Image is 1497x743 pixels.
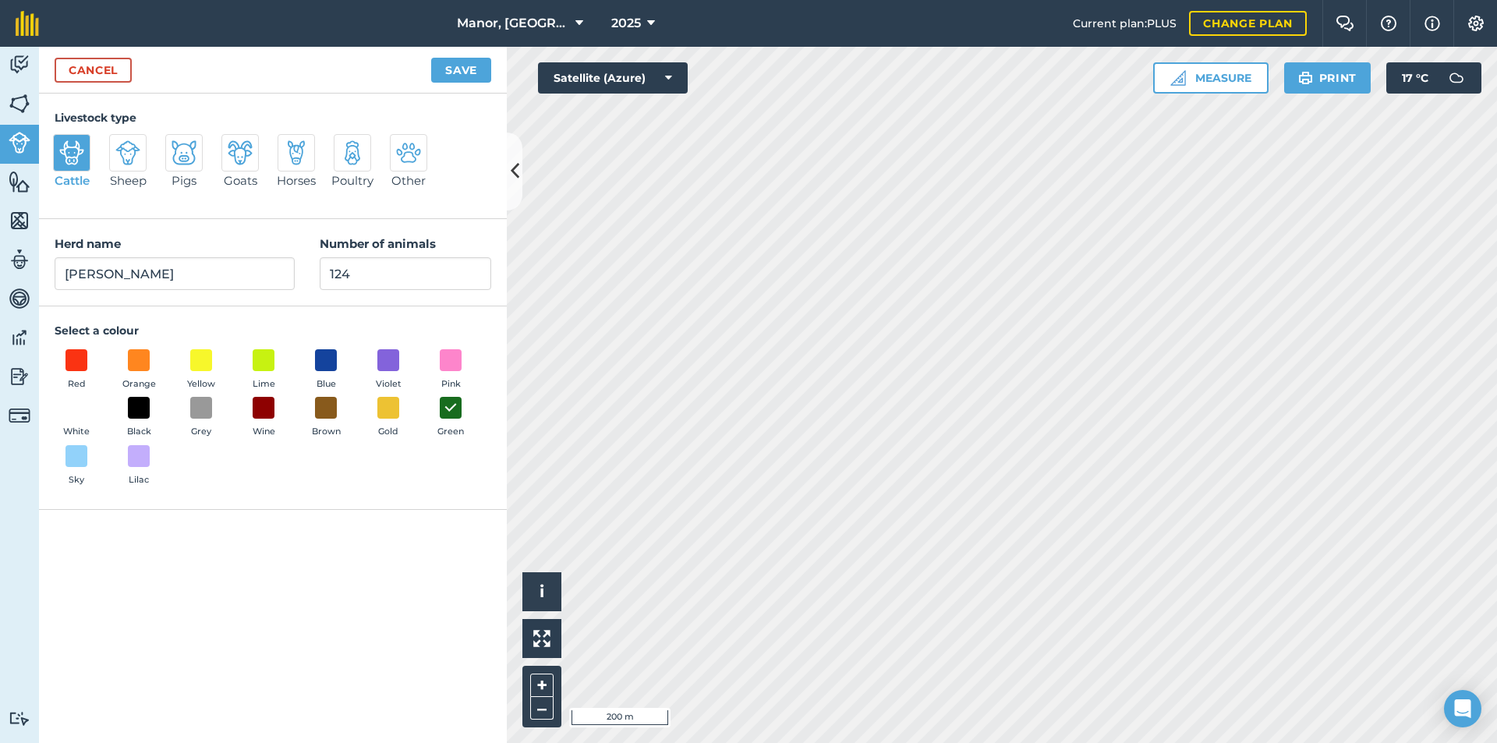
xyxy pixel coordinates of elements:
[228,140,253,165] img: svg+xml;base64,PD94bWwgdmVyc2lvbj0iMS4wIiBlbmNvZGluZz0idXRmLTgiPz4KPCEtLSBHZW5lcmF0b3I6IEFkb2JlIE...
[429,397,472,439] button: Green
[129,473,149,487] span: Lilac
[530,697,554,720] button: –
[1379,16,1398,31] img: A question mark icon
[312,425,341,439] span: Brown
[115,140,140,165] img: svg+xml;base64,PD94bWwgdmVyc2lvbj0iMS4wIiBlbmNvZGluZz0idXRmLTgiPz4KPCEtLSBHZW5lcmF0b3I6IEFkb2JlIE...
[378,425,398,439] span: Gold
[9,53,30,76] img: svg+xml;base64,PD94bWwgdmVyc2lvbj0iMS4wIiBlbmNvZGluZz0idXRmLTgiPz4KPCEtLSBHZW5lcmF0b3I6IEFkb2JlIE...
[9,711,30,726] img: svg+xml;base64,PD94bWwgdmVyc2lvbj0iMS4wIiBlbmNvZGluZz0idXRmLTgiPz4KPCEtLSBHZW5lcmF0b3I6IEFkb2JlIE...
[224,172,257,190] span: Goats
[253,425,275,439] span: Wine
[55,236,121,251] strong: Herd name
[1441,62,1472,94] img: svg+xml;base64,PD94bWwgdmVyc2lvbj0iMS4wIiBlbmNvZGluZz0idXRmLTgiPz4KPCEtLSBHZW5lcmF0b3I6IEFkb2JlIE...
[320,236,436,251] strong: Number of animals
[457,14,569,33] span: Manor, [GEOGRAPHIC_DATA], [GEOGRAPHIC_DATA]
[59,140,84,165] img: svg+xml;base64,PD94bWwgdmVyc2lvbj0iMS4wIiBlbmNvZGluZz0idXRmLTgiPz4KPCEtLSBHZW5lcmF0b3I6IEFkb2JlIE...
[191,425,211,439] span: Grey
[277,172,316,190] span: Horses
[540,582,544,601] span: i
[172,172,196,190] span: Pigs
[1298,69,1313,87] img: svg+xml;base64,PHN2ZyB4bWxucz0iaHR0cDovL3d3dy53My5vcmcvMjAwMC9zdmciIHdpZHRoPSIxOSIgaGVpZ2h0PSIyNC...
[68,377,86,391] span: Red
[9,405,30,426] img: svg+xml;base64,PD94bWwgdmVyc2lvbj0iMS4wIiBlbmNvZGluZz0idXRmLTgiPz4KPCEtLSBHZW5lcmF0b3I6IEFkb2JlIE...
[55,397,98,439] button: White
[242,349,285,391] button: Lime
[55,172,90,190] span: Cattle
[444,398,458,417] img: svg+xml;base64,PHN2ZyB4bWxucz0iaHR0cDovL3d3dy53My5vcmcvMjAwMC9zdmciIHdpZHRoPSIxOCIgaGVpZ2h0PSIyNC...
[429,349,472,391] button: Pink
[441,377,461,391] span: Pink
[253,377,275,391] span: Lime
[530,674,554,697] button: +
[9,170,30,193] img: svg+xml;base64,PHN2ZyB4bWxucz0iaHR0cDovL3d3dy53My5vcmcvMjAwMC9zdmciIHdpZHRoPSI1NiIgaGVpZ2h0PSI2MC...
[117,349,161,391] button: Orange
[376,377,402,391] span: Violet
[317,377,336,391] span: Blue
[1467,16,1485,31] img: A cog icon
[522,572,561,611] button: i
[1444,690,1481,727] div: Open Intercom Messenger
[55,58,132,83] a: Cancel
[538,62,688,94] button: Satellite (Azure)
[1073,15,1177,32] span: Current plan : PLUS
[9,92,30,115] img: svg+xml;base64,PHN2ZyB4bWxucz0iaHR0cDovL3d3dy53My5vcmcvMjAwMC9zdmciIHdpZHRoPSI1NiIgaGVpZ2h0PSI2MC...
[366,349,410,391] button: Violet
[110,172,147,190] span: Sheep
[55,445,98,487] button: Sky
[187,377,215,391] span: Yellow
[9,248,30,271] img: svg+xml;base64,PD94bWwgdmVyc2lvbj0iMS4wIiBlbmNvZGluZz0idXRmLTgiPz4KPCEtLSBHZW5lcmF0b3I6IEFkb2JlIE...
[9,326,30,349] img: svg+xml;base64,PD94bWwgdmVyc2lvbj0iMS4wIiBlbmNvZGluZz0idXRmLTgiPz4KPCEtLSBHZW5lcmF0b3I6IEFkb2JlIE...
[331,172,373,190] span: Poultry
[117,445,161,487] button: Lilac
[69,473,84,487] span: Sky
[391,172,426,190] span: Other
[55,324,139,338] strong: Select a colour
[284,140,309,165] img: svg+xml;base64,PD94bWwgdmVyc2lvbj0iMS4wIiBlbmNvZGluZz0idXRmLTgiPz4KPCEtLSBHZW5lcmF0b3I6IEFkb2JlIE...
[1284,62,1371,94] button: Print
[127,425,151,439] span: Black
[1424,14,1440,33] img: svg+xml;base64,PHN2ZyB4bWxucz0iaHR0cDovL3d3dy53My5vcmcvMjAwMC9zdmciIHdpZHRoPSIxNyIgaGVpZ2h0PSIxNy...
[242,397,285,439] button: Wine
[1402,62,1428,94] span: 17 ° C
[304,397,348,439] button: Brown
[9,132,30,154] img: svg+xml;base64,PD94bWwgdmVyc2lvbj0iMS4wIiBlbmNvZGluZz0idXRmLTgiPz4KPCEtLSBHZW5lcmF0b3I6IEFkb2JlIE...
[9,365,30,388] img: svg+xml;base64,PD94bWwgdmVyc2lvbj0iMS4wIiBlbmNvZGluZz0idXRmLTgiPz4KPCEtLSBHZW5lcmF0b3I6IEFkb2JlIE...
[55,109,491,126] h4: Livestock type
[340,140,365,165] img: svg+xml;base64,PD94bWwgdmVyc2lvbj0iMS4wIiBlbmNvZGluZz0idXRmLTgiPz4KPCEtLSBHZW5lcmF0b3I6IEFkb2JlIE...
[179,397,223,439] button: Grey
[1386,62,1481,94] button: 17 °C
[179,349,223,391] button: Yellow
[611,14,641,33] span: 2025
[366,397,410,439] button: Gold
[437,425,464,439] span: Green
[431,58,491,83] button: Save
[1153,62,1269,94] button: Measure
[1170,70,1186,86] img: Ruler icon
[16,11,39,36] img: fieldmargin Logo
[1189,11,1307,36] a: Change plan
[9,209,30,232] img: svg+xml;base64,PHN2ZyB4bWxucz0iaHR0cDovL3d3dy53My5vcmcvMjAwMC9zdmciIHdpZHRoPSI1NiIgaGVpZ2h0PSI2MC...
[117,397,161,439] button: Black
[55,349,98,391] button: Red
[9,287,30,310] img: svg+xml;base64,PD94bWwgdmVyc2lvbj0iMS4wIiBlbmNvZGluZz0idXRmLTgiPz4KPCEtLSBHZW5lcmF0b3I6IEFkb2JlIE...
[533,630,550,647] img: Four arrows, one pointing top left, one top right, one bottom right and the last bottom left
[172,140,196,165] img: svg+xml;base64,PD94bWwgdmVyc2lvbj0iMS4wIiBlbmNvZGluZz0idXRmLTgiPz4KPCEtLSBHZW5lcmF0b3I6IEFkb2JlIE...
[304,349,348,391] button: Blue
[122,377,156,391] span: Orange
[63,425,90,439] span: White
[396,140,421,165] img: svg+xml;base64,PD94bWwgdmVyc2lvbj0iMS4wIiBlbmNvZGluZz0idXRmLTgiPz4KPCEtLSBHZW5lcmF0b3I6IEFkb2JlIE...
[1336,16,1354,31] img: Two speech bubbles overlapping with the left bubble in the forefront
